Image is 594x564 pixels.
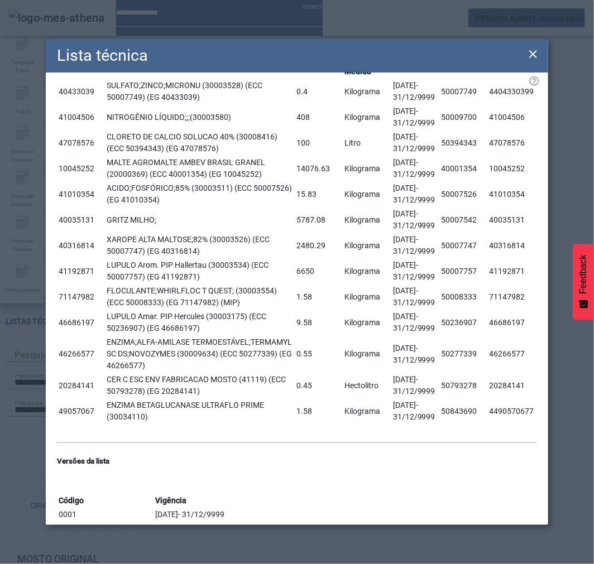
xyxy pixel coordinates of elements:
td: 50277339 [440,336,487,372]
td: ENZIMA;ALFA-AMILASE TERMOESTÁVEL;TERMAMYL SC DS;NOVOZYMES (30009634) (ECC 50277339) (EG 46266577) [106,336,295,372]
td: Kilograma [344,79,391,104]
td: 4404330399 [489,79,536,104]
span: - 31/12/9999 [393,344,435,364]
td: [DATE] [392,310,439,335]
td: Litro [344,131,391,155]
td: 1.58 [296,285,343,309]
td: 41010354 [58,182,105,206]
td: [DATE] [392,285,439,309]
td: 46686197 [58,310,105,335]
td: 50007749 [440,79,487,104]
td: 50009700 [440,105,487,129]
td: [DATE] [392,182,439,206]
td: 10045252 [58,156,105,181]
td: CLORETO DE CALCIO SOLUCAO 40% (30008416) (ECC 50394343) (EG 47078576) [106,131,295,155]
td: CER C ESC ENV FABRICACAO MOSTO (41119) (ECC 50793278) (EG 20284141) [106,373,295,398]
td: 4490570677 [489,399,536,423]
td: 40001354 [440,156,487,181]
h2: Lista técnica [57,44,148,68]
td: [DATE] [155,508,536,521]
td: Kilograma [344,233,391,258]
td: 71147982 [489,285,536,309]
td: [DATE] [392,399,439,423]
span: - 31/12/9999 [178,510,224,519]
td: MALTE AGROMALTE AMBEV BRASIL GRANEL (20000369) (ECC 40001354) (EG 10045252) [106,156,295,181]
th: Código [58,494,154,507]
td: 50008333 [440,285,487,309]
td: 47078576 [58,131,105,155]
td: 50007526 [440,182,487,206]
td: 408 [296,105,343,129]
td: 1.58 [296,399,343,423]
td: Kilograma [344,208,391,232]
td: 50394343 [440,131,487,155]
td: [DATE] [392,233,439,258]
td: 2480.29 [296,233,343,258]
td: 47078576 [489,131,536,155]
td: [DATE] [392,373,439,398]
td: Kilograma [344,156,391,181]
td: 40433039 [58,79,105,104]
td: 41004506 [489,105,536,129]
td: Kilograma [344,259,391,283]
td: 0.55 [296,336,343,372]
td: 40316814 [489,233,536,258]
td: 0001 [58,508,154,521]
td: FLOCULANTE;WHIRLFLOC T QUEST; (30003554) (ECC 50008333) (EG 71147982) (MIP) [106,285,295,309]
td: [DATE] [392,336,439,372]
td: ACIDO;FOSFÓRICO;85% (30003511) (ECC 50007526) (EG 41010354) [106,182,295,206]
td: [DATE] [392,259,439,283]
td: 6650 [296,259,343,283]
td: 41010354 [489,182,536,206]
td: [DATE] [392,79,439,104]
h5: Versões da lista [57,456,537,467]
td: 49057067 [58,399,105,423]
td: Hectolitro [344,373,391,398]
td: 71147982 [58,285,105,309]
td: 40035131 [58,208,105,232]
td: 46266577 [58,336,105,372]
td: Kilograma [344,336,391,372]
td: 50007757 [440,259,487,283]
td: Kilograma [344,399,391,423]
td: 10045252 [489,156,536,181]
td: LUPULO Amar. PIP Hercules (30003175) (ECC 50236907) (EG 46686197) [106,310,295,335]
td: 41192871 [489,259,536,283]
td: 5787.08 [296,208,343,232]
td: 15.83 [296,182,343,206]
td: Kilograma [344,105,391,129]
button: Feedback - Mostrar pesquisa [573,244,594,320]
td: 50236907 [440,310,487,335]
td: 20284141 [58,373,105,398]
td: SULFATO;ZINCO;MICRONU (30003528) (ECC 50007749) (EG 40433039) [106,79,295,104]
td: 50007542 [440,208,487,232]
td: [DATE] [392,105,439,129]
td: 46266577 [489,336,536,372]
td: 100 [296,131,343,155]
td: Kilograma [344,285,391,309]
td: 50793278 [440,373,487,398]
td: 0.4 [296,79,343,104]
td: 0.45 [296,373,343,398]
td: XAROPE ALTA MALTOSE;82% (30003526) (ECC 50007747) (EG 40316814) [106,233,295,258]
td: LUPULO Arom. PIP Hallertau (30003534) (ECC 50007757) (EG 41192871) [106,259,295,283]
td: GRITZ MILHO; [106,208,295,232]
td: ENZIMA BETAGLUCANASE ULTRAFLO PRIME (30034110) [106,399,295,423]
td: 41192871 [58,259,105,283]
td: 41004506 [58,105,105,129]
td: [DATE] [392,156,439,181]
td: 40316814 [58,233,105,258]
td: 9.58 [296,310,343,335]
td: 46686197 [489,310,536,335]
td: NITROGÊNIO LÍQUIDO;;;(30003580) [106,105,295,129]
td: 40035131 [489,208,536,232]
th: Vigência [155,494,536,507]
td: 20284141 [489,373,536,398]
td: [DATE] [392,208,439,232]
td: 50843690 [440,399,487,423]
td: [DATE] [392,131,439,155]
span: Feedback [578,255,588,294]
td: 50007747 [440,233,487,258]
td: 14076.63 [296,156,343,181]
td: Kilograma [344,310,391,335]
